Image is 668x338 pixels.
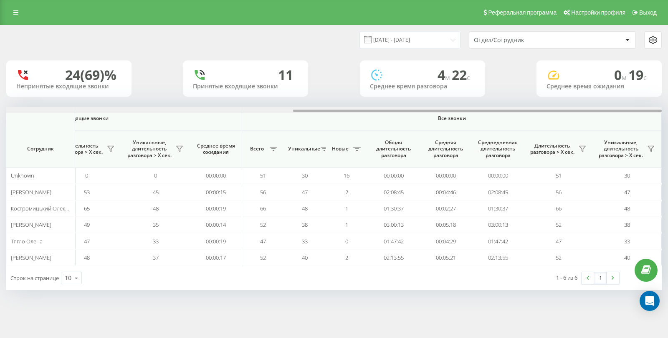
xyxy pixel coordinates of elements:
td: 00:00:00 [472,168,524,184]
span: 53 [84,188,90,196]
td: 00:02:27 [420,200,472,217]
span: 1 [345,221,348,228]
div: Отдел/Сотрудник [474,37,574,44]
span: 38 [302,221,308,228]
span: [PERSON_NAME] [11,221,51,228]
td: 03:00:13 [472,217,524,233]
td: 01:47:42 [472,233,524,249]
span: Средняя длительность разговора [426,139,466,159]
span: Реферальная программа [488,9,557,16]
span: Среднедневная длительность разговора [478,139,518,159]
span: Выход [639,9,657,16]
td: 00:04:29 [420,233,472,249]
span: Костромицький Олександр [11,205,80,212]
span: Настройки профиля [571,9,625,16]
span: 0 [154,172,157,179]
span: 51 [260,172,266,179]
span: 38 [624,221,630,228]
td: 00:00:00 [420,168,472,184]
span: 33 [624,238,630,245]
span: c [467,73,470,82]
td: 02:13:55 [472,250,524,266]
span: 56 [556,188,562,196]
span: 48 [302,205,308,212]
a: 1 [594,272,607,284]
td: 02:08:45 [367,184,420,200]
span: 2 [345,188,348,196]
span: 48 [84,254,90,261]
span: Уникальные, длительность разговора > Х сек. [597,139,645,159]
span: 30 [302,172,308,179]
span: 56 [260,188,266,196]
span: Уникальные, длительность разговора > Х сек. [125,139,173,159]
td: 00:00:19 [190,233,242,249]
span: 47 [84,238,90,245]
span: 47 [302,188,308,196]
span: Новые [330,145,351,152]
td: 01:47:42 [367,233,420,249]
span: Всего [246,145,267,152]
span: м [622,73,628,82]
span: 48 [153,205,159,212]
span: [PERSON_NAME] [11,254,51,261]
span: 1 [345,205,348,212]
span: Unknown [11,172,34,179]
span: 51 [556,172,562,179]
td: 01:30:37 [367,200,420,217]
span: Тягло Олена [11,238,43,245]
td: 00:04:46 [420,184,472,200]
span: 33 [302,238,308,245]
span: c [643,73,647,82]
span: Общая длительность разговора [374,139,413,159]
td: 00:05:21 [420,250,472,266]
span: 52 [260,254,266,261]
span: 30 [624,172,630,179]
span: 66 [556,205,562,212]
div: Среднее время разговора [370,83,475,90]
span: 40 [302,254,308,261]
div: 10 [65,274,71,282]
span: 49 [84,221,90,228]
td: 02:08:45 [472,184,524,200]
td: 00:00:00 [367,168,420,184]
div: Непринятые входящие звонки [16,83,121,90]
span: 22 [452,66,470,84]
span: 47 [624,188,630,196]
span: 52 [556,221,562,228]
div: 24 (69)% [65,67,116,83]
span: 40 [624,254,630,261]
td: 00:00:00 [190,168,242,184]
span: 35 [153,221,159,228]
span: 52 [260,221,266,228]
span: 47 [260,238,266,245]
div: Open Intercom Messenger [640,291,660,311]
span: Уникальные [288,145,318,152]
span: Длительность разговора > Х сек. [56,143,104,155]
div: 11 [278,67,293,83]
span: 2 [345,254,348,261]
div: Среднее время ожидания [547,83,652,90]
span: 0 [345,238,348,245]
span: Строк на странице [10,274,59,282]
td: 03:00:13 [367,217,420,233]
td: 00:00:15 [190,184,242,200]
span: Все звонки [267,115,637,122]
span: [PERSON_NAME] [11,188,51,196]
td: 02:13:55 [367,250,420,266]
td: 01:30:37 [472,200,524,217]
div: Принятые входящие звонки [193,83,298,90]
span: м [445,73,452,82]
span: 0 [614,66,628,84]
span: Длительность разговора > Х сек. [528,143,576,155]
span: 19 [628,66,647,84]
span: 47 [556,238,562,245]
span: 65 [84,205,90,212]
span: 52 [556,254,562,261]
span: 33 [153,238,159,245]
span: Среднее время ожидания [196,143,235,155]
td: 00:00:19 [190,200,242,217]
span: 48 [624,205,630,212]
td: 00:00:14 [190,217,242,233]
td: 00:05:18 [420,217,472,233]
td: 00:00:17 [190,250,242,266]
